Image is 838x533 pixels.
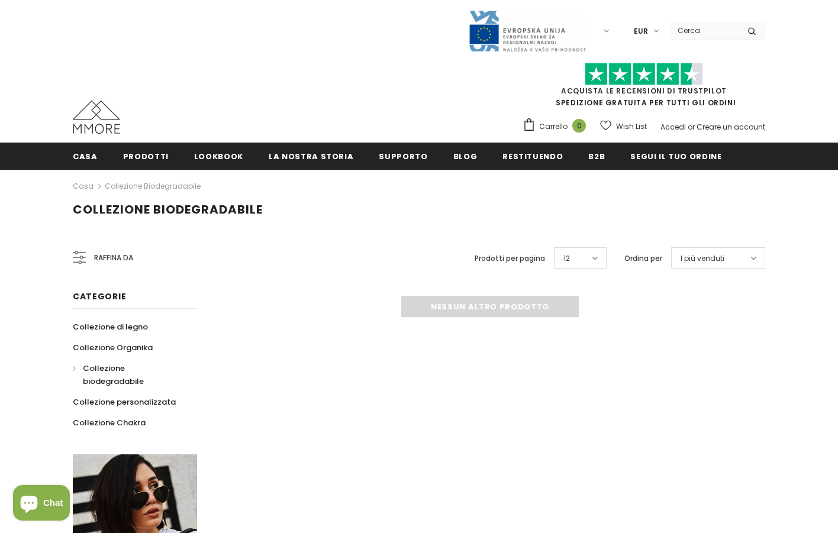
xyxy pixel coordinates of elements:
a: Casa [73,143,98,169]
span: Raffina da [94,251,133,264]
span: Carrello [539,121,568,133]
a: Wish List [600,116,647,137]
a: Javni Razpis [468,25,586,35]
a: Blog [453,143,478,169]
a: B2B [588,143,605,169]
a: Carrello 0 [523,118,592,135]
span: EUR [634,25,648,37]
a: supporto [379,143,427,169]
span: I più venduti [681,253,724,264]
a: Collezione biodegradabile [105,181,201,191]
a: La nostra storia [269,143,353,169]
span: B2B [588,151,605,162]
a: Segui il tuo ordine [630,143,721,169]
a: Restituendo [502,143,563,169]
span: Segui il tuo ordine [630,151,721,162]
a: Creare un account [697,122,765,132]
span: Casa [73,151,98,162]
a: Accedi [660,122,686,132]
input: Search Site [671,22,739,39]
a: Lookbook [194,143,243,169]
span: Collezione di legno [73,321,148,332]
a: Acquista le recensioni di TrustPilot [561,86,727,96]
span: SPEDIZIONE GRATUITA PER TUTTI GLI ORDINI [523,68,765,108]
span: or [688,122,695,132]
span: Collezione Chakra [73,417,146,428]
img: Fidati di Pilot Stars [585,63,703,86]
span: La nostra storia [269,151,353,162]
span: Collezione biodegradabile [73,201,263,218]
span: supporto [379,151,427,162]
span: Wish List [616,121,647,133]
span: 12 [563,253,570,264]
a: Collezione biodegradabile [73,358,184,392]
img: Casi MMORE [73,101,120,134]
span: Collezione personalizzata [73,396,176,408]
label: Ordina per [624,253,662,264]
img: Javni Razpis [468,9,586,53]
span: Prodotti [123,151,169,162]
a: Collezione Chakra [73,412,146,433]
span: 0 [572,119,586,133]
a: Collezione di legno [73,316,148,337]
span: Collezione Organika [73,342,153,353]
a: Collezione Organika [73,337,153,358]
span: Blog [453,151,478,162]
a: Prodotti [123,143,169,169]
span: Restituendo [502,151,563,162]
span: Collezione biodegradabile [83,363,144,387]
a: Casa [73,179,94,193]
span: Categorie [73,290,126,302]
inbox-online-store-chat: Shopify online store chat [9,485,73,524]
a: Collezione personalizzata [73,392,176,412]
label: Prodotti per pagina [475,253,545,264]
span: Lookbook [194,151,243,162]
